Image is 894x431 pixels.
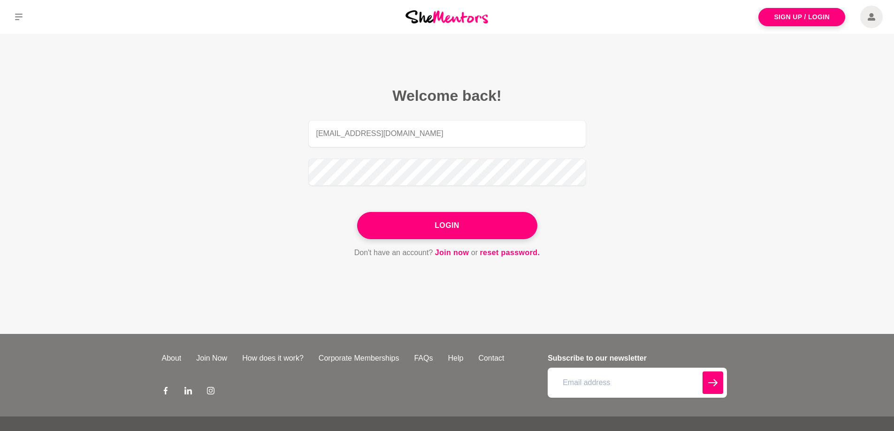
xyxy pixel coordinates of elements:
a: FAQs [406,353,440,364]
a: Help [440,353,471,364]
a: LinkedIn [184,386,192,398]
a: Join Now [189,353,235,364]
a: About [154,353,189,364]
a: Contact [471,353,512,364]
a: Instagram [207,386,214,398]
a: Corporate Memberships [311,353,407,364]
h4: Subscribe to our newsletter [548,353,726,364]
button: Login [357,212,537,239]
a: How does it work? [235,353,311,364]
img: She Mentors Logo [405,10,488,23]
input: Email address [308,120,586,147]
a: Sign Up / Login [758,8,845,26]
h2: Welcome back! [308,86,586,105]
input: Email address [548,368,726,398]
p: Don't have an account? or [308,247,586,259]
a: Join now [435,247,469,259]
a: reset password. [480,247,540,259]
a: Facebook [162,386,169,398]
